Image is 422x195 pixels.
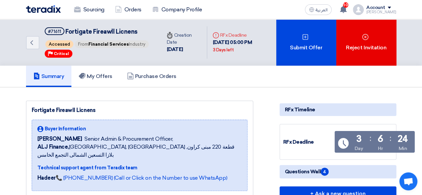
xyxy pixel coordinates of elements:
[71,66,120,87] a: My Offers
[48,29,61,34] div: #71611
[213,47,234,53] div: 3 Days left
[356,134,361,144] div: 3
[37,144,69,150] b: ALJ Finance,
[147,2,207,17] a: Company Profile
[343,2,348,8] span: 10
[26,5,61,13] img: Teradix logo
[285,168,329,176] span: Questions Wall
[398,134,408,144] div: 24
[336,19,396,66] div: Reject Invitation
[354,145,363,152] div: Day
[32,106,248,114] div: Fortigate Fireawll Licnens
[37,135,82,143] span: [PERSON_NAME]
[54,51,69,56] span: Critical
[166,32,201,46] div: Creation Date
[33,73,64,80] h5: Summary
[213,32,271,39] div: RFx Deadline
[283,138,333,146] div: RFx Deadline
[378,145,383,152] div: Hr
[399,172,417,190] div: Open chat
[280,103,396,116] div: RFx Timeline
[37,164,242,171] div: Technical support agent from Teradix team
[366,10,396,14] div: [PERSON_NAME]
[56,175,227,181] a: 📞 [PHONE_NUMBER] (Call or Click on the Number to use WhatsApp)
[127,73,176,80] h5: Purchase Orders
[377,134,383,144] div: 6
[75,40,149,48] span: From Industry
[65,28,137,35] span: Fortigate Fireawll Licnens
[390,132,391,144] div: :
[316,8,328,12] span: العربية
[166,46,201,53] div: [DATE]
[45,27,149,36] h5: Fortigate Fireawll Licnens
[79,73,112,80] h5: My Offers
[369,132,371,144] div: :
[45,125,86,132] span: Buyer Information
[88,42,129,47] span: Financial Services
[353,4,364,15] img: profile_test.png
[398,145,407,152] div: Min
[321,168,329,176] span: 4
[26,66,72,87] a: Summary
[45,40,73,48] span: Accessed
[69,2,110,17] a: Sourcing
[110,2,147,17] a: Orders
[213,39,271,54] div: [DATE] 05:00 PM
[305,4,332,15] button: العربية
[120,66,184,87] a: Purchase Orders
[37,175,56,181] strong: Hadeer
[37,143,242,159] span: [GEOGRAPHIC_DATA], [GEOGRAPHIC_DATA] ,قطعة 220 مبنى كراون بلازا التسعين الشمالى التجمع الخامس
[366,5,385,11] div: Account
[276,19,336,66] div: Submit Offer
[84,135,173,143] span: Senior Admin & Procurement Officer,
